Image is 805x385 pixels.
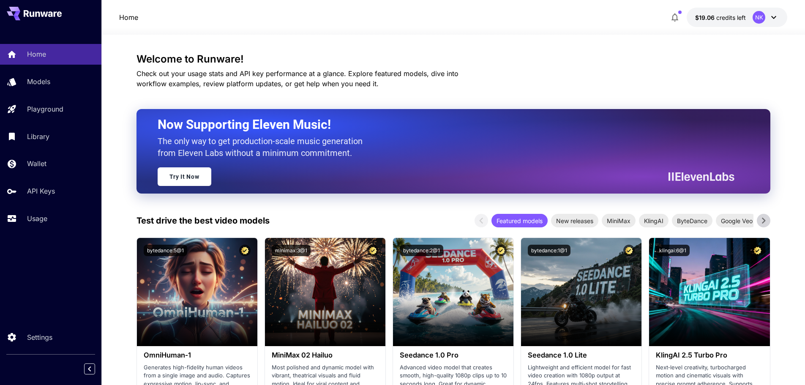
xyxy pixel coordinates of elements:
[144,245,187,256] button: bytedance:5@1
[27,213,47,224] p: Usage
[639,216,669,225] span: KlingAI
[521,238,641,346] img: alt
[272,351,379,359] h3: MiniMax 02 Hailuo
[239,245,251,256] button: Certified Model – Vetted for best performance and includes a commercial license.
[27,186,55,196] p: API Keys
[27,158,46,169] p: Wallet
[716,216,758,225] span: Google Veo
[687,8,787,27] button: $19.05693NK
[649,238,770,346] img: alt
[672,214,712,227] div: ByteDance
[551,216,598,225] span: New releases
[623,245,635,256] button: Certified Model – Vetted for best performance and includes a commercial license.
[27,332,52,342] p: Settings
[602,214,636,227] div: MiniMax
[137,238,257,346] img: alt
[393,238,513,346] img: alt
[158,135,369,159] p: The only way to get production-scale music generation from Eleven Labs without a minimum commitment.
[136,214,270,227] p: Test drive the best video models
[27,104,63,114] p: Playground
[84,363,95,374] button: Collapse sidebar
[136,69,458,88] span: Check out your usage stats and API key performance at a glance. Explore featured models, dive int...
[551,214,598,227] div: New releases
[491,216,548,225] span: Featured models
[656,245,690,256] button: klingai:6@1
[656,351,763,359] h3: KlingAI 2.5 Turbo Pro
[716,214,758,227] div: Google Veo
[400,245,443,256] button: bytedance:2@1
[753,11,765,24] div: NK
[716,14,746,21] span: credits left
[495,245,507,256] button: Certified Model – Vetted for best performance and includes a commercial license.
[752,245,763,256] button: Certified Model – Vetted for best performance and includes a commercial license.
[695,14,716,21] span: $19.06
[695,13,746,22] div: $19.05693
[639,214,669,227] div: KlingAI
[400,351,507,359] h3: Seedance 1.0 Pro
[158,117,728,133] h2: Now Supporting Eleven Music!
[144,351,251,359] h3: OmniHuman‑1
[491,214,548,227] div: Featured models
[672,216,712,225] span: ByteDance
[528,245,570,256] button: bytedance:1@1
[602,216,636,225] span: MiniMax
[27,76,50,87] p: Models
[119,12,138,22] a: Home
[265,238,385,346] img: alt
[27,131,49,142] p: Library
[136,53,770,65] h3: Welcome to Runware!
[119,12,138,22] nav: breadcrumb
[528,351,635,359] h3: Seedance 1.0 Lite
[27,49,46,59] p: Home
[158,167,211,186] a: Try It Now
[272,245,311,256] button: minimax:3@1
[367,245,379,256] button: Certified Model – Vetted for best performance and includes a commercial license.
[90,361,101,377] div: Collapse sidebar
